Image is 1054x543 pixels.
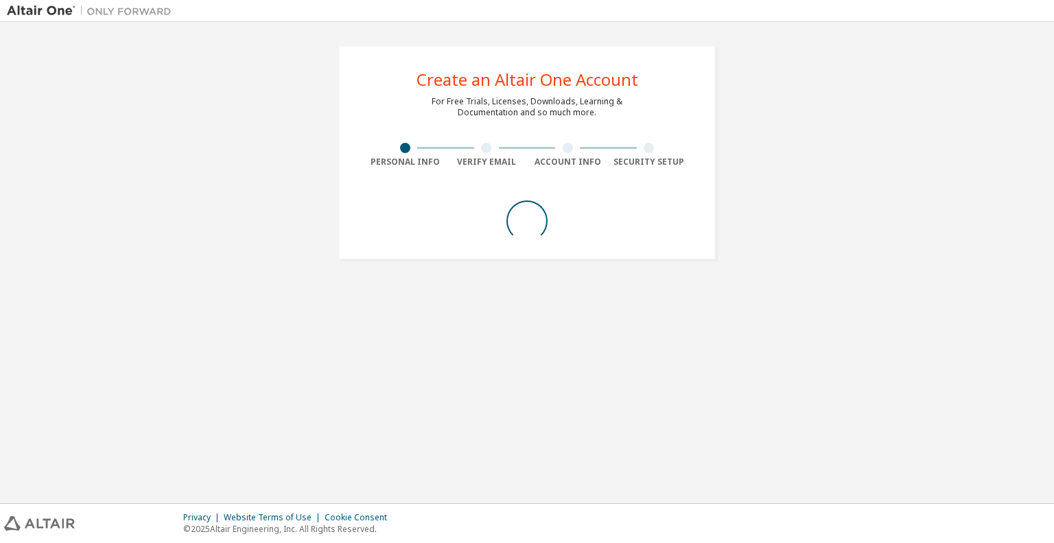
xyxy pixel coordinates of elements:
div: For Free Trials, Licenses, Downloads, Learning & Documentation and so much more. [432,96,622,118]
div: Privacy [183,512,224,523]
div: Personal Info [364,157,446,167]
div: Verify Email [446,157,528,167]
div: Website Terms of Use [224,512,325,523]
img: Altair One [7,4,178,18]
div: Account Info [527,157,609,167]
p: © 2025 Altair Engineering, Inc. All Rights Reserved. [183,523,395,535]
img: altair_logo.svg [4,516,75,531]
div: Cookie Consent [325,512,395,523]
div: Create an Altair One Account [417,71,638,88]
div: Security Setup [609,157,690,167]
